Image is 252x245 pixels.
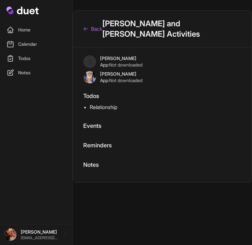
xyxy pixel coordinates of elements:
[83,141,241,150] h2: Reminders
[83,92,241,101] h2: Todos
[109,62,143,67] span: Not downloaded
[4,228,68,241] a: [PERSON_NAME] [EMAIL_ADDRESS][DOMAIN_NAME]
[4,52,68,65] a: Todos
[90,103,241,111] li: Relationship
[21,235,58,240] p: [EMAIL_ADDRESS][DOMAIN_NAME]
[83,25,102,33] a: Back
[4,23,68,36] a: Home
[4,66,68,79] a: Notes
[83,121,241,130] h2: Events
[4,38,68,51] a: Calendar
[100,62,143,68] div: App:
[83,71,96,84] img: IMG-20250807-WA0016.jpg
[100,77,143,84] div: App:
[21,229,58,235] p: [PERSON_NAME]
[102,18,241,39] h1: [PERSON_NAME] and [PERSON_NAME] Activities
[100,71,143,77] div: [PERSON_NAME]
[100,55,143,62] div: [PERSON_NAME]
[83,160,241,169] h2: Notes
[4,228,17,241] img: image.jpg
[109,78,143,83] span: Not downloaded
